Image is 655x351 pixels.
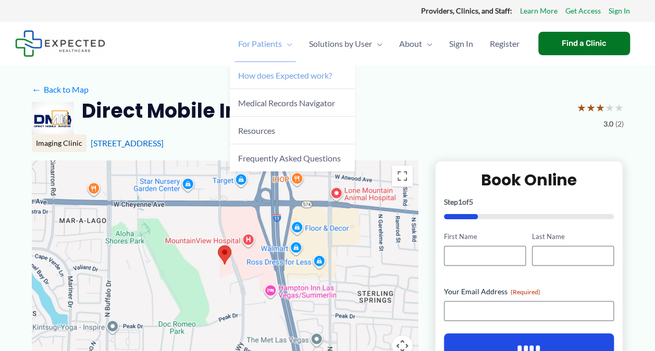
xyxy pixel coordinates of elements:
[230,62,355,90] a: How does Expected work?
[609,4,630,18] a: Sign In
[15,30,105,57] img: Expected Healthcare Logo - side, dark font, small
[230,144,355,171] a: Frequently Asked Questions
[422,26,432,62] span: Menu Toggle
[238,153,341,163] span: Frequently Asked Questions
[238,26,282,62] span: For Patients
[32,134,86,152] div: Imaging Clinic
[309,26,372,62] span: Solutions by User
[565,4,601,18] a: Get Access
[301,26,391,62] a: Solutions by UserMenu Toggle
[444,170,614,190] h2: Book Online
[538,32,630,55] a: Find a Clinic
[444,232,526,242] label: First Name
[230,117,355,144] a: Resources
[372,26,382,62] span: Menu Toggle
[511,288,540,296] span: (Required)
[32,84,42,94] span: ←
[615,117,624,131] span: (2)
[458,197,462,206] span: 1
[596,98,605,117] span: ★
[520,4,558,18] a: Learn More
[441,26,481,62] a: Sign In
[230,26,301,62] a: For PatientsMenu Toggle
[230,26,528,62] nav: Primary Site Navigation
[238,98,335,108] span: Medical Records Navigator
[605,98,614,117] span: ★
[586,98,596,117] span: ★
[532,232,614,242] label: Last Name
[82,98,306,123] h2: Direct Mobile Imaging
[238,126,275,135] span: Resources
[91,138,164,148] a: [STREET_ADDRESS]
[230,89,355,117] a: Medical Records Navigator
[392,166,413,186] button: Toggle fullscreen view
[444,198,614,206] p: Step of
[603,117,613,131] span: 3.0
[282,26,292,62] span: Menu Toggle
[391,26,441,62] a: AboutMenu Toggle
[449,26,473,62] span: Sign In
[469,197,473,206] span: 5
[490,26,520,62] span: Register
[444,286,614,297] label: Your Email Address
[399,26,422,62] span: About
[577,98,586,117] span: ★
[238,70,332,80] span: How does Expected work?
[481,26,528,62] a: Register
[32,82,89,97] a: ←Back to Map
[421,6,512,15] strong: Providers, Clinics, and Staff:
[614,98,624,117] span: ★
